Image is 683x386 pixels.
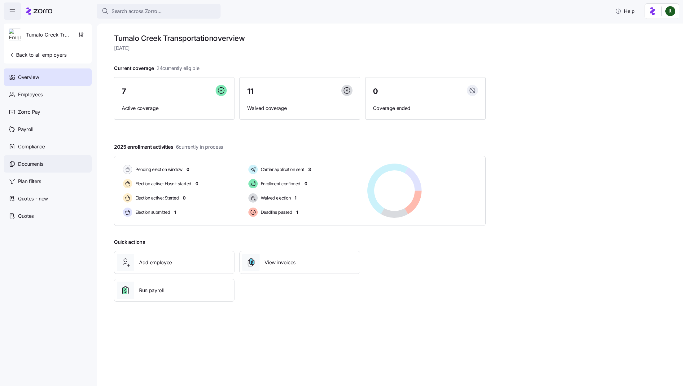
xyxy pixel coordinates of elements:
span: Zorro Pay [18,108,40,116]
span: Tumalo Creek Transportation [26,31,71,39]
span: Election active: Hasn't started [134,181,191,187]
span: Election active: Started [134,195,179,201]
span: Compliance [18,143,45,151]
span: Payroll [18,125,33,133]
span: Deadline passed [259,209,292,215]
span: View invoices [265,259,296,266]
span: Run payroll [139,287,164,294]
a: Employees [4,86,92,103]
span: 24 currently eligible [156,64,199,72]
span: Pending election window [134,166,182,173]
button: Help [610,5,640,17]
span: Overview [18,73,39,81]
a: Compliance [4,138,92,155]
a: Overview [4,68,92,86]
button: Back to all employers [6,49,69,61]
span: 7 [122,88,126,95]
img: d9b9d5af0451fe2f8c405234d2cf2198 [665,6,675,16]
span: Waived coverage [247,104,352,112]
span: Coverage ended [373,104,478,112]
span: Plan filters [18,178,41,185]
span: 6 currently in process [176,143,223,151]
a: Quotes - new [4,190,92,207]
span: 1 [295,195,296,201]
span: Documents [18,160,43,168]
a: Zorro Pay [4,103,92,121]
span: 3 [308,166,311,173]
span: 1 [296,209,298,215]
span: 0 [183,195,186,201]
span: 0 [373,88,378,95]
span: Carrier application sent [259,166,304,173]
span: Back to all employers [9,51,67,59]
span: 0 [195,181,198,187]
span: Add employee [139,259,172,266]
span: 11 [247,88,253,95]
span: [DATE] [114,44,486,52]
h1: Tumalo Creek Transportation overview [114,33,486,43]
span: 2025 enrollment activities [114,143,223,151]
span: 0 [304,181,307,187]
span: Employees [18,91,43,99]
span: Current coverage [114,64,199,72]
span: Election submitted [134,209,170,215]
span: Active coverage [122,104,227,112]
span: Enrollment confirmed [259,181,300,187]
button: Search across Zorro... [97,4,221,19]
span: 1 [174,209,176,215]
span: Waived election [259,195,291,201]
span: Help [615,7,635,15]
a: Quotes [4,207,92,225]
span: 0 [186,166,189,173]
a: Documents [4,155,92,173]
a: Payroll [4,121,92,138]
a: Plan filters [4,173,92,190]
span: Quotes - new [18,195,48,203]
span: Search across Zorro... [112,7,162,15]
img: Employer logo [9,29,21,41]
span: Quotes [18,212,34,220]
span: Quick actions [114,238,145,246]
